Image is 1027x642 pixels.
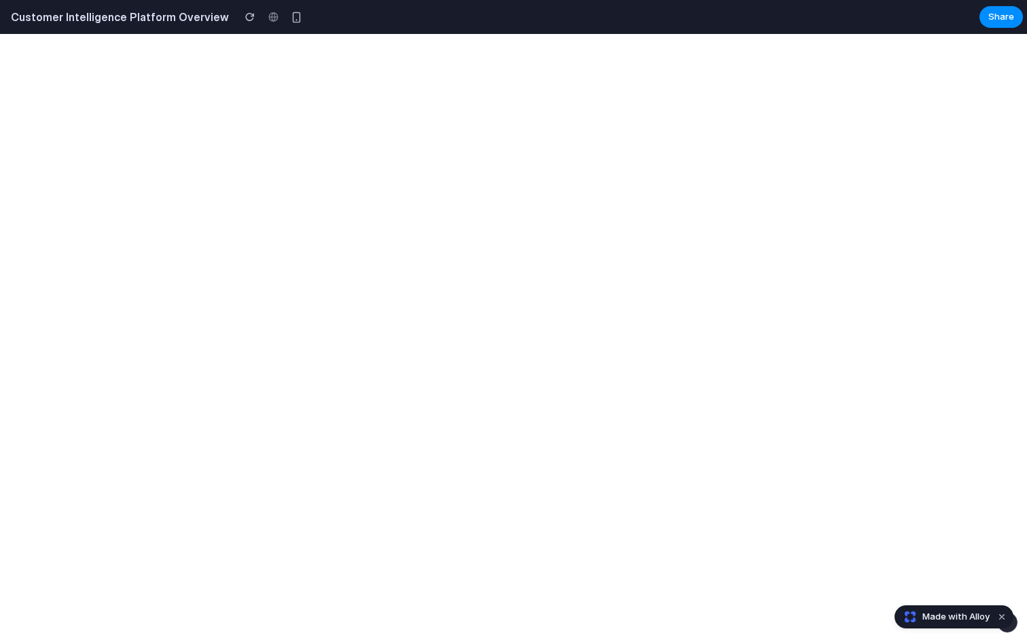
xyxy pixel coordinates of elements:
[994,609,1010,625] button: Dismiss watermark
[5,9,229,25] h2: Customer Intelligence Platform Overview
[922,610,990,624] span: Made with Alloy
[988,10,1014,24] span: Share
[979,6,1023,28] button: Share
[895,610,991,624] a: Made with Alloy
